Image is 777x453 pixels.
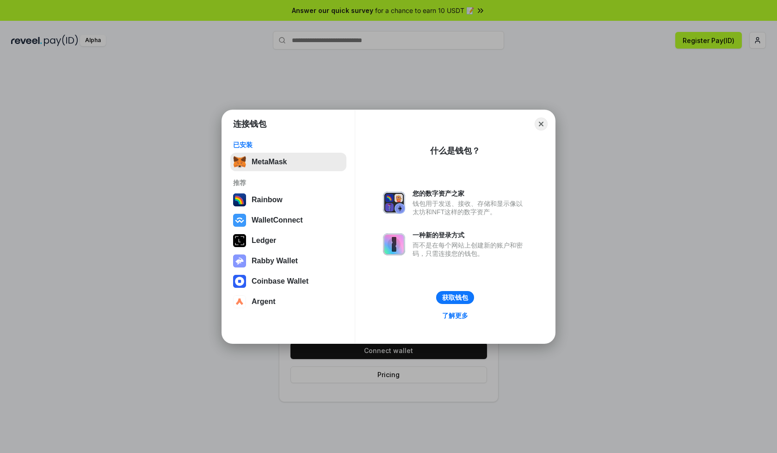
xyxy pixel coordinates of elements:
[230,231,346,250] button: Ledger
[233,214,246,227] img: svg+xml,%3Csvg%20width%3D%2228%22%20height%3D%2228%22%20viewBox%3D%220%200%2028%2028%22%20fill%3D...
[233,155,246,168] img: svg+xml,%3Csvg%20fill%3D%22none%22%20height%3D%2233%22%20viewBox%3D%220%200%2035%2033%22%20width%...
[383,192,405,214] img: svg+xml,%3Csvg%20xmlns%3D%22http%3A%2F%2Fwww.w3.org%2F2000%2Fsvg%22%20fill%3D%22none%22%20viewBox...
[252,257,298,265] div: Rabby Wallet
[230,211,346,230] button: WalletConnect
[413,241,527,258] div: 而不是在每个网站上创建新的账户和密码，只需连接您的钱包。
[252,298,276,306] div: Argent
[233,254,246,267] img: svg+xml,%3Csvg%20xmlns%3D%22http%3A%2F%2Fwww.w3.org%2F2000%2Fsvg%22%20fill%3D%22none%22%20viewBox...
[252,216,303,224] div: WalletConnect
[535,118,548,130] button: Close
[430,145,480,156] div: 什么是钱包？
[233,141,344,149] div: 已安装
[442,311,468,320] div: 了解更多
[230,153,346,171] button: MetaMask
[442,293,468,302] div: 获取钱包
[230,191,346,209] button: Rainbow
[230,252,346,270] button: Rabby Wallet
[252,196,283,204] div: Rainbow
[437,310,474,322] a: 了解更多
[413,199,527,216] div: 钱包用于发送、接收、存储和显示像以太坊和NFT这样的数字资产。
[252,277,308,285] div: Coinbase Wallet
[252,236,276,245] div: Ledger
[233,118,266,130] h1: 连接钱包
[252,158,287,166] div: MetaMask
[383,233,405,255] img: svg+xml,%3Csvg%20xmlns%3D%22http%3A%2F%2Fwww.w3.org%2F2000%2Fsvg%22%20fill%3D%22none%22%20viewBox...
[233,179,344,187] div: 推荐
[233,295,246,308] img: svg+xml,%3Csvg%20width%3D%2228%22%20height%3D%2228%22%20viewBox%3D%220%200%2028%2028%22%20fill%3D...
[230,292,346,311] button: Argent
[413,231,527,239] div: 一种新的登录方式
[230,272,346,291] button: Coinbase Wallet
[436,291,474,304] button: 获取钱包
[233,275,246,288] img: svg+xml,%3Csvg%20width%3D%2228%22%20height%3D%2228%22%20viewBox%3D%220%200%2028%2028%22%20fill%3D...
[233,193,246,206] img: svg+xml,%3Csvg%20width%3D%22120%22%20height%3D%22120%22%20viewBox%3D%220%200%20120%20120%22%20fil...
[413,189,527,198] div: 您的数字资产之家
[233,234,246,247] img: svg+xml,%3Csvg%20xmlns%3D%22http%3A%2F%2Fwww.w3.org%2F2000%2Fsvg%22%20width%3D%2228%22%20height%3...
